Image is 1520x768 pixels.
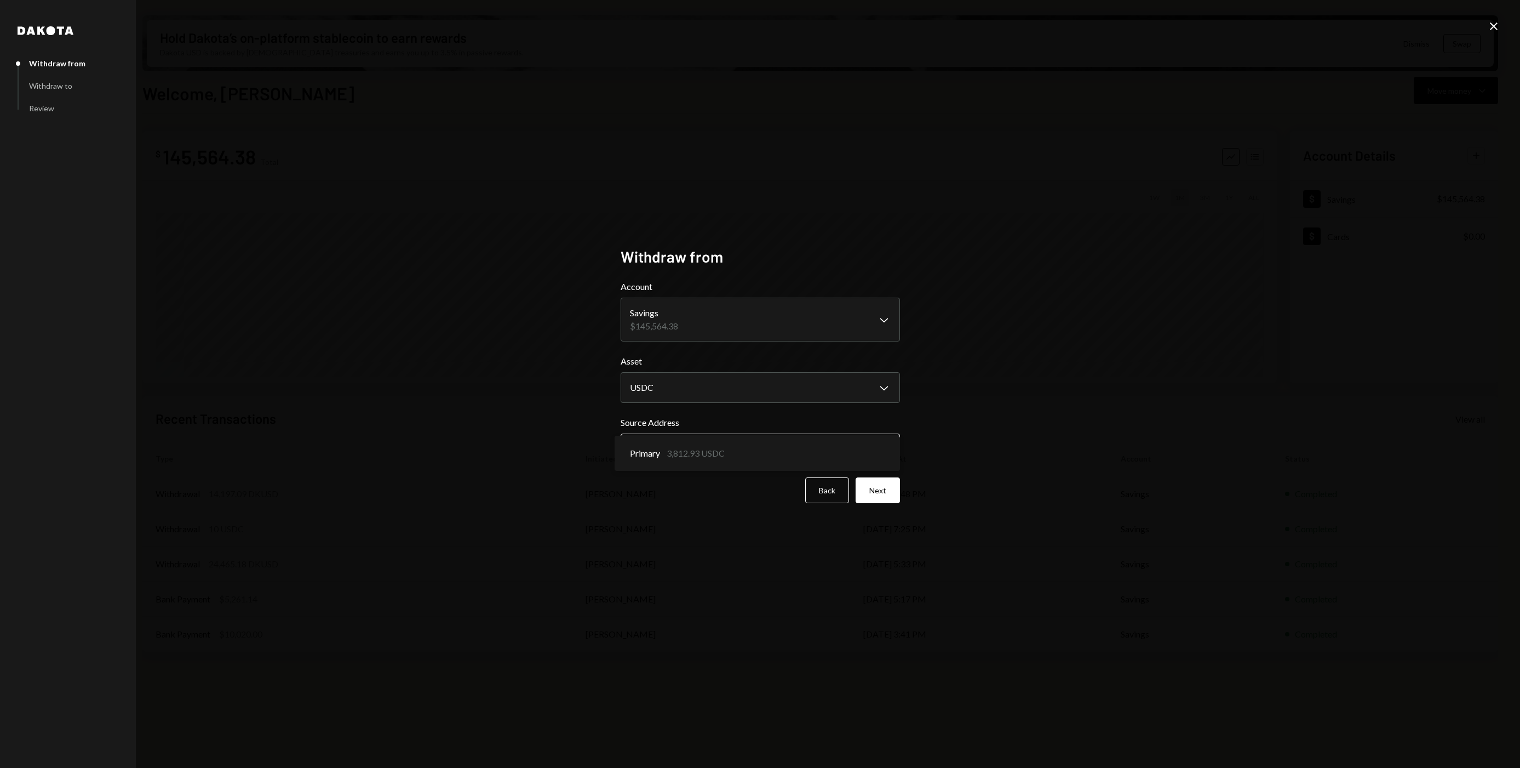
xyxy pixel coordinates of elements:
label: Account [621,280,900,293]
button: Next [856,477,900,503]
div: 3,812.93 USDC [667,447,725,460]
button: Back [805,477,849,503]
button: Account [621,298,900,342]
label: Source Address [621,416,900,429]
div: Review [29,104,54,113]
div: Withdraw from [29,59,85,68]
h2: Withdraw from [621,246,900,268]
span: Primary [630,447,660,460]
button: Source Address [621,434,900,464]
label: Asset [621,355,900,368]
div: Withdraw to [29,81,72,90]
button: Asset [621,372,900,403]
